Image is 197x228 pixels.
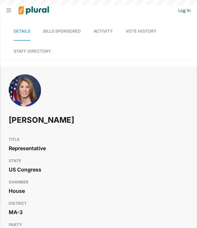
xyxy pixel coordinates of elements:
[9,157,189,165] h3: STATE
[178,7,191,13] a: Log In
[126,22,156,41] a: Vote History
[9,186,189,196] div: House
[43,22,81,41] a: Bills Sponsored
[9,207,189,217] div: MA-3
[9,110,117,130] h1: [PERSON_NAME]
[94,29,113,34] span: Activity
[9,74,41,114] img: Headshot of Lori Trahan
[14,29,30,34] span: Details
[9,200,189,207] h3: DISTRICT
[9,178,189,186] h3: CHAMBER
[9,136,189,143] h3: TITLE
[14,0,54,21] img: Logo for Plural
[14,22,30,41] a: Details
[9,165,189,174] div: US Congress
[126,29,156,34] span: Vote History
[94,22,113,41] a: Activity
[9,143,189,153] div: Representative
[43,29,81,34] span: Bills Sponsored
[14,42,51,60] a: Staff Directory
